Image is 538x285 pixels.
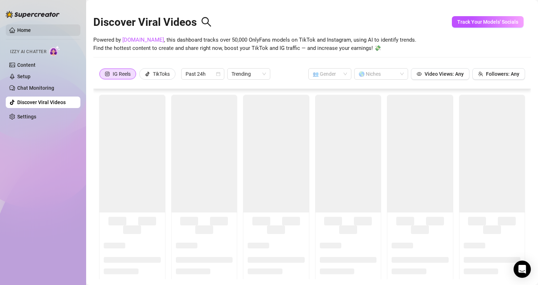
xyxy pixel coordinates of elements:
a: Setup [17,74,31,79]
a: Content [17,62,36,68]
div: IG Reels [113,69,131,79]
div: Open Intercom Messenger [514,261,531,278]
a: Home [17,27,31,33]
a: Settings [17,114,36,120]
span: eye [417,71,422,76]
img: AI Chatter [49,46,60,56]
span: Trending [231,69,266,79]
button: Track Your Models' Socials [452,16,524,28]
span: Video Views: Any [425,71,464,77]
a: [DOMAIN_NAME] [122,37,164,43]
span: Track Your Models' Socials [457,19,518,25]
img: logo-BBDzfeDw.svg [6,11,60,18]
span: Izzy AI Chatter [10,48,46,55]
span: Powered by , this dashboard tracks over 50,000 OnlyFans models on TikTok and Instagram, using AI ... [93,36,416,53]
a: Chat Monitoring [17,85,54,91]
span: Followers: Any [486,71,519,77]
span: instagram [105,71,110,76]
span: search [201,17,212,27]
button: Video Views: Any [411,68,469,80]
a: Discover Viral Videos [17,99,66,105]
button: Followers: Any [472,68,525,80]
span: tik-tok [145,71,150,76]
span: calendar [216,72,220,76]
span: Past 24h [186,69,220,79]
h2: Discover Viral Videos [93,15,212,29]
div: TikToks [153,69,170,79]
span: team [478,71,483,76]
